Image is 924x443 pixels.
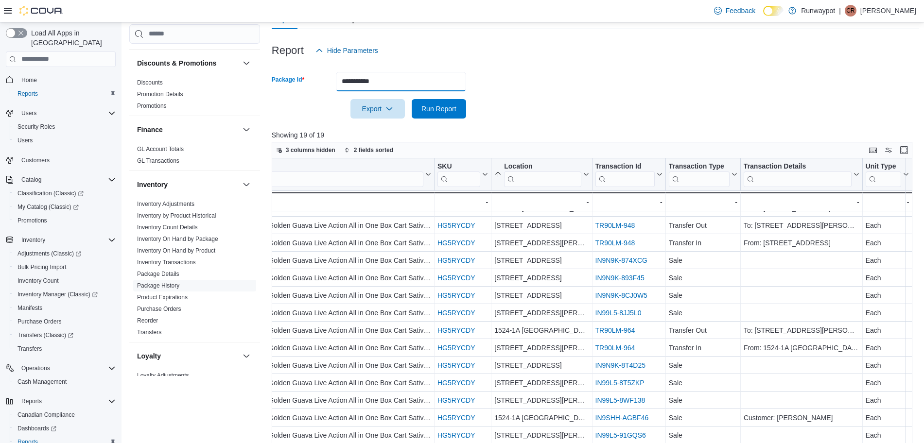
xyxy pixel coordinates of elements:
span: Discounts [137,79,163,86]
div: Each [865,255,909,266]
div: Each [865,290,909,301]
span: Purchase Orders [17,318,62,325]
button: Discounts & Promotions [137,58,239,68]
div: [STREET_ADDRESS][PERSON_NAME] [494,377,589,389]
a: Classification (Classic) [10,187,120,200]
a: HG5RYCDY [437,291,475,299]
a: HG5RYCDY [437,431,475,439]
span: My Catalog (Classic) [17,203,79,211]
button: Inventory [17,234,49,246]
div: Transaction Type [669,162,730,171]
a: Transfers [137,329,161,336]
span: Operations [17,362,116,374]
button: 3 columns hidden [272,144,339,156]
div: Each [865,307,909,319]
div: Transaction Id URL [595,162,654,187]
a: Purchase Orders [137,306,181,312]
button: Transaction Type [669,162,737,187]
a: Inventory Manager (Classic) [14,289,102,300]
a: TR90LM-964 [595,344,635,352]
div: [STREET_ADDRESS][PERSON_NAME] [494,394,589,406]
div: Finance [129,143,260,170]
a: Promotion Details [137,91,183,98]
p: | [839,5,841,17]
div: Sale [669,272,737,284]
button: Canadian Compliance [10,408,120,422]
div: (GAS) - Golden Guava Live Action All in One Box Cart Sativa 1G [244,202,431,214]
div: Transfer Out [669,220,737,231]
button: Keyboard shortcuts [867,144,879,156]
a: Inventory On Hand by Package [137,236,218,242]
a: Package History [137,282,179,289]
a: GL Account Totals [137,146,184,153]
a: HG5RYCDY [437,256,475,264]
div: (GAS) - Golden Guava Live Action All in One Box Cart Sativa 1G [244,255,431,266]
a: Transfers (Classic) [14,329,77,341]
div: Each [865,377,909,389]
button: Manifests [10,301,120,315]
button: Loyalty [137,351,239,361]
div: [STREET_ADDRESS][PERSON_NAME] [494,429,589,441]
a: TR90LM-948 [595,239,635,247]
span: Catalog [21,176,41,184]
button: 2 fields sorted [340,144,397,156]
div: [STREET_ADDRESS] [494,255,589,266]
a: Transfers (Classic) [10,328,120,342]
a: Cash Management [14,376,70,388]
div: Transaction Id [595,162,654,171]
a: Dashboards [14,423,60,434]
span: Reports [21,397,42,405]
h3: Discounts & Promotions [137,58,216,68]
div: Sale [669,359,737,371]
a: Users [14,135,36,146]
div: Sale [669,429,737,441]
div: 1524-1A [GEOGRAPHIC_DATA] [494,202,589,214]
span: Canadian Compliance [14,409,116,421]
div: Sale [669,394,737,406]
a: Product Expirations [137,294,188,301]
span: Export [356,99,399,119]
div: (GAS) - Golden Guava Live Action All in One Box Cart Sativa 1G [244,342,431,354]
button: Enter fullscreen [898,144,910,156]
a: TR90LM-948 [595,221,635,229]
span: Classification (Classic) [17,189,84,197]
div: Sale [669,255,737,266]
a: My Catalog (Classic) [10,200,120,214]
span: GL Transactions [137,157,179,165]
div: (GAS) - Golden Guava Live Action All in One Box Cart Sativa 1G [244,307,431,319]
div: Each [865,429,909,441]
span: Inventory [21,236,45,244]
div: (GAS) - Golden Guava Live Action All in One Box Cart Sativa 1G [244,429,431,441]
div: [STREET_ADDRESS][PERSON_NAME] [494,237,589,249]
button: Hide Parameters [312,41,382,60]
a: TR90LM-964 [595,326,635,334]
span: Adjustments (Classic) [14,248,116,259]
a: IN9SHH-AGBF46 [595,414,648,422]
span: Reports [14,88,116,100]
button: Purchase Orders [10,315,120,328]
div: Totals [243,196,431,208]
div: From: [STREET_ADDRESS] [744,237,859,249]
span: Manifests [17,304,42,312]
a: Security Roles [14,121,59,133]
span: Inventory Adjustments [137,200,194,208]
span: Inventory Manager (Classic) [17,290,98,298]
div: - [865,196,909,208]
button: Users [2,106,120,120]
a: IN9N9K-8CJ0W5 [595,291,647,299]
span: Inventory On Hand by Product [137,247,215,255]
div: - [669,196,737,208]
a: HG5RYCDY [437,414,475,422]
a: Classification (Classic) [14,187,87,199]
span: Cash Management [17,378,67,386]
a: Discounts [137,79,163,86]
div: [STREET_ADDRESS] [494,220,589,231]
p: Showing 19 of 19 [272,130,919,140]
span: My Catalog (Classic) [14,201,116,213]
button: Home [2,73,120,87]
span: Bulk Pricing Import [14,261,116,273]
div: Product [244,162,423,171]
a: IN9N9K-874XCG [595,256,647,264]
div: Discounts & Promotions [129,77,260,116]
